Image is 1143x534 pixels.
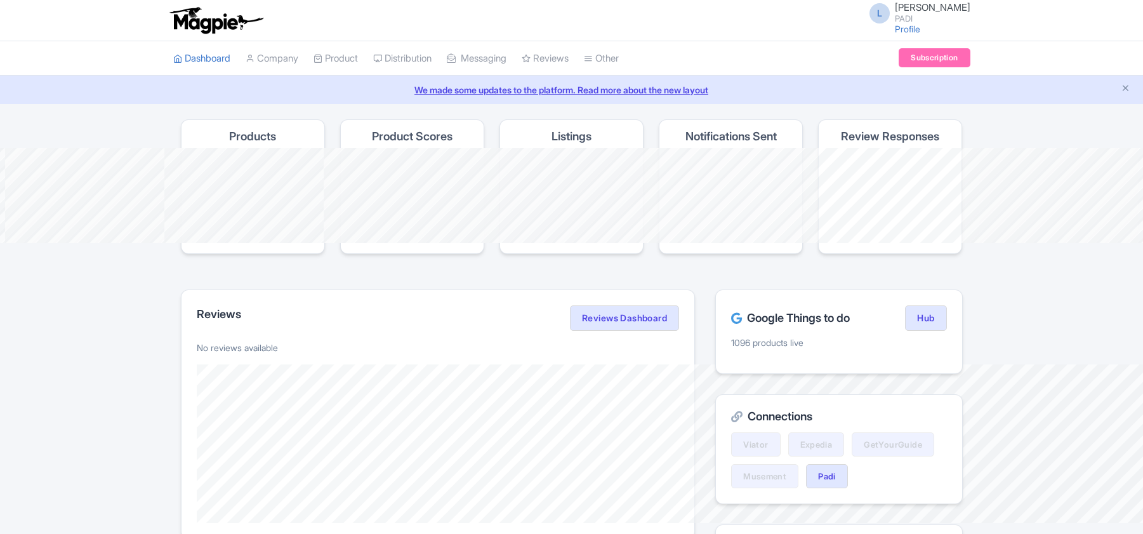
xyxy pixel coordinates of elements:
[731,432,780,457] a: Viator
[895,1,970,13] span: [PERSON_NAME]
[522,41,569,76] a: Reviews
[905,305,946,331] a: Hub
[197,308,241,321] h2: Reviews
[173,41,230,76] a: Dashboard
[841,130,939,143] h4: Review Responses
[862,3,970,23] a: L [PERSON_NAME] PADI
[447,41,506,76] a: Messaging
[197,341,680,354] p: No reviews available
[788,432,845,457] a: Expedia
[570,305,679,331] a: Reviews Dashboard
[899,48,970,67] a: Subscription
[685,130,777,143] h4: Notifications Sent
[584,41,619,76] a: Other
[373,41,432,76] a: Distribution
[731,312,850,324] h2: Google Things to do
[731,410,946,423] h2: Connections
[852,432,934,457] a: GetYourGuide
[869,3,890,23] span: L
[314,41,358,76] a: Product
[806,464,848,488] a: Padi
[372,130,453,143] h4: Product Scores
[246,41,298,76] a: Company
[1121,82,1130,97] button: Close announcement
[167,6,265,34] img: logo-ab69f6fb50320c5b225c76a69d11143b.png
[895,15,970,23] small: PADI
[552,130,591,143] h4: Listings
[229,130,276,143] h4: Products
[731,464,798,488] a: Musement
[731,336,946,349] p: 1096 products live
[8,83,1135,97] a: We made some updates to the platform. Read more about the new layout
[895,23,920,34] a: Profile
